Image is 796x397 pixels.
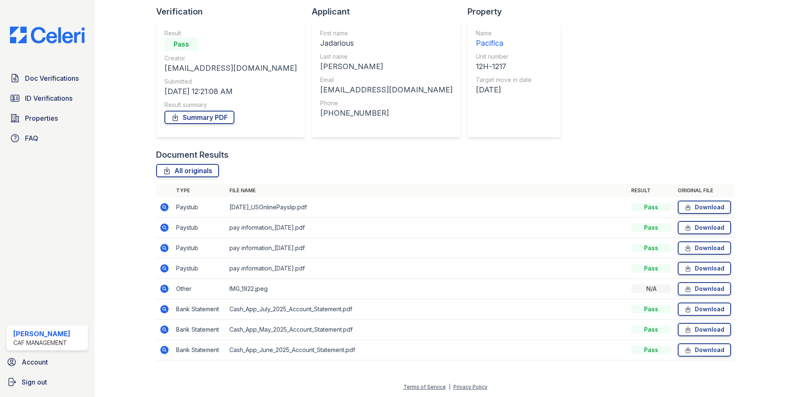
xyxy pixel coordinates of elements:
td: Cash_App_May_2025_Account_Statement.pdf [226,320,628,340]
div: Jadarious [320,37,453,49]
a: Account [3,354,91,370]
span: ID Verifications [25,93,72,103]
div: Pass [631,223,671,232]
div: Document Results [156,149,229,161]
td: Paystub [173,197,226,218]
div: [EMAIL_ADDRESS][DOMAIN_NAME] [164,62,297,74]
div: Pacifica [476,37,532,49]
a: Download [678,303,731,316]
a: Summary PDF [164,111,234,124]
div: First name [320,29,453,37]
div: [PERSON_NAME] [320,61,453,72]
td: Bank Statement [173,320,226,340]
div: Result summary [164,101,297,109]
div: Pass [631,325,671,334]
div: [DATE] 12:21:08 AM [164,86,297,97]
a: FAQ [7,130,88,146]
td: pay information_[DATE].pdf [226,218,628,238]
div: Creator [164,54,297,62]
div: Applicant [312,6,468,17]
a: Terms of Service [403,384,446,390]
span: Doc Verifications [25,73,79,83]
td: Paystub [173,218,226,238]
div: | [449,384,450,390]
td: Bank Statement [173,299,226,320]
a: ID Verifications [7,90,88,107]
th: File name [226,184,628,197]
td: Paystub [173,238,226,258]
div: Pass [631,203,671,211]
div: Pass [631,305,671,313]
div: [PERSON_NAME] [13,329,70,339]
td: Bank Statement [173,340,226,360]
div: [DATE] [476,84,532,96]
a: Download [678,201,731,214]
td: pay information_[DATE].pdf [226,258,628,279]
a: Download [678,241,731,255]
div: Unit number [476,52,532,61]
a: Properties [7,110,88,127]
div: Result [164,29,297,37]
div: Name [476,29,532,37]
a: Download [678,262,731,275]
th: Original file [674,184,734,197]
div: Submitted [164,77,297,86]
a: All originals [156,164,219,177]
span: FAQ [25,133,38,143]
td: pay information_[DATE].pdf [226,238,628,258]
div: N/A [631,285,671,293]
td: [DATE]_USOnlinePayslip.pdf [226,197,628,218]
img: CE_Logo_Blue-a8612792a0a2168367f1c8372b55b34899dd931a85d93a1a3d3e32e68fde9ad4.png [3,27,91,43]
div: [PHONE_NUMBER] [320,107,453,119]
div: Phone [320,99,453,107]
td: IMG_1922.jpeg [226,279,628,299]
div: Last name [320,52,453,61]
div: Email [320,76,453,84]
td: Cash_App_July_2025_Account_Statement.pdf [226,299,628,320]
span: Properties [25,113,58,123]
th: Type [173,184,226,197]
a: Download [678,221,731,234]
a: Doc Verifications [7,70,88,87]
div: Target move in date [476,76,532,84]
td: Cash_App_June_2025_Account_Statement.pdf [226,340,628,360]
a: Name Pacifica [476,29,532,49]
div: CAF Management [13,339,70,347]
div: Verification [156,6,312,17]
div: [EMAIL_ADDRESS][DOMAIN_NAME] [320,84,453,96]
div: Pass [631,264,671,273]
span: Sign out [22,377,47,387]
div: Property [468,6,567,17]
div: Pass [631,244,671,252]
div: Pass [631,346,671,354]
span: Account [22,357,48,367]
a: Sign out [3,374,91,390]
div: 12H-1217 [476,61,532,72]
th: Result [628,184,674,197]
a: Download [678,282,731,295]
div: Pass [164,37,198,51]
a: Privacy Policy [453,384,488,390]
a: Download [678,323,731,336]
td: Other [173,279,226,299]
td: Paystub [173,258,226,279]
a: Download [678,343,731,357]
